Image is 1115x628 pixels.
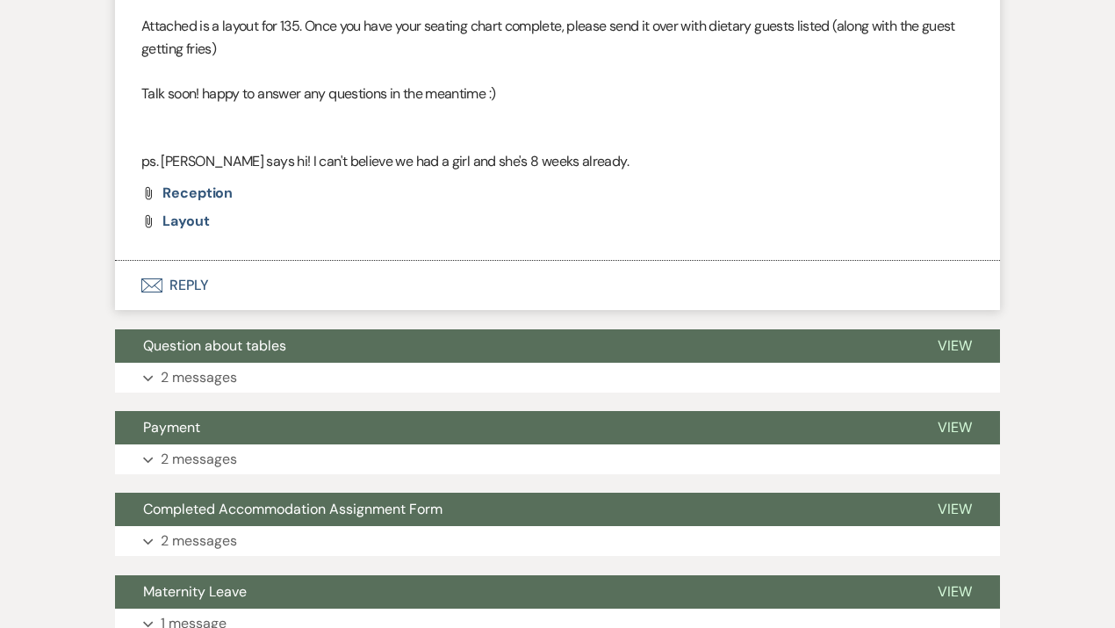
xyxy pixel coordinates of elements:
a: reception [162,186,233,200]
button: 2 messages [115,363,1000,393]
span: reception [162,184,233,202]
p: Talk soon! happy to answer any questions in the meantime :) [141,83,974,105]
button: View [910,411,1000,444]
button: 2 messages [115,444,1000,474]
button: Reply [115,261,1000,310]
a: layout [162,214,210,228]
button: Question about tables [115,329,910,363]
button: View [910,493,1000,526]
span: layout [162,212,210,230]
span: Maternity Leave [143,582,247,601]
p: ps. [PERSON_NAME] says hi! I can't believe we had a girl and she's 8 weeks already. [141,150,974,173]
span: Payment [143,418,200,437]
span: View [938,336,972,355]
span: View [938,582,972,601]
span: Question about tables [143,336,286,355]
p: Attached is a layout for 135. Once you have your seating chart complete, please send it over with... [141,15,974,60]
span: View [938,418,972,437]
span: Completed Accommodation Assignment Form [143,500,442,518]
button: Completed Accommodation Assignment Form [115,493,910,526]
p: 2 messages [161,530,237,552]
span: View [938,500,972,518]
button: Payment [115,411,910,444]
p: 2 messages [161,366,237,389]
button: View [910,329,1000,363]
button: 2 messages [115,526,1000,556]
button: Maternity Leave [115,575,910,609]
p: 2 messages [161,448,237,471]
button: View [910,575,1000,609]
